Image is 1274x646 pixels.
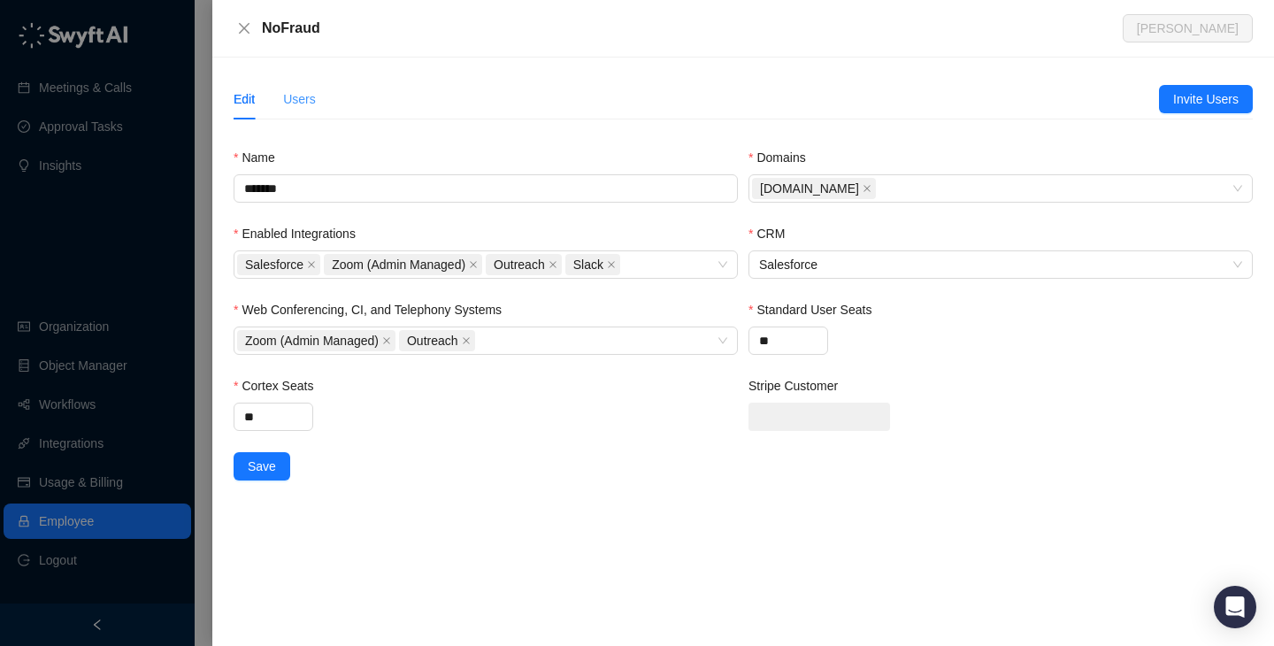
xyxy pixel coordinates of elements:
span: Outreach [407,331,458,350]
span: Salesforce [245,255,303,274]
span: close [607,260,616,269]
label: Web Conferencing, CI, and Telephony Systems [234,300,514,319]
input: Name [234,174,738,203]
label: Stripe Customer [748,376,850,396]
span: Outreach [399,330,475,351]
span: Zoom (Admin Managed) [245,331,379,350]
input: Enabled Integrations [624,258,627,272]
div: Open Intercom Messenger [1214,586,1256,628]
span: Outreach [494,255,545,274]
input: Domains [879,182,883,196]
input: Web Conferencing, CI, and Telephony Systems [479,335,482,348]
span: Zoom (Admin Managed) [332,255,465,274]
div: Edit [234,89,255,109]
span: close [549,260,557,269]
label: Cortex Seats [234,376,326,396]
label: Standard User Seats [748,300,884,319]
span: Invite Users [1173,89,1239,109]
button: [PERSON_NAME] [1123,14,1253,42]
span: Salesforce [237,254,320,275]
span: Salesforce [759,251,1242,278]
label: Domains [748,148,818,167]
span: close [307,260,316,269]
span: close [469,260,478,269]
div: NoFraud [262,18,1123,39]
label: CRM [748,224,797,243]
input: Cortex Seats [234,404,312,430]
button: Save [234,452,290,481]
label: Enabled Integrations [234,224,368,243]
label: Name [234,148,288,167]
span: Save [248,457,276,476]
span: close [863,184,871,193]
span: close [237,21,251,35]
span: Zoom (Admin Managed) [324,254,482,275]
span: Slack [573,255,603,274]
button: Invite Users [1159,85,1253,113]
button: Close [234,18,255,39]
span: close [382,336,391,345]
input: Standard User Seats [749,327,827,354]
span: Outreach [486,254,562,275]
div: Users [283,89,316,109]
span: nofraud.com [752,178,876,199]
span: [DOMAIN_NAME] [760,179,859,198]
span: close [462,336,471,345]
span: Slack [565,254,620,275]
span: Zoom (Admin Managed) [237,330,395,351]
